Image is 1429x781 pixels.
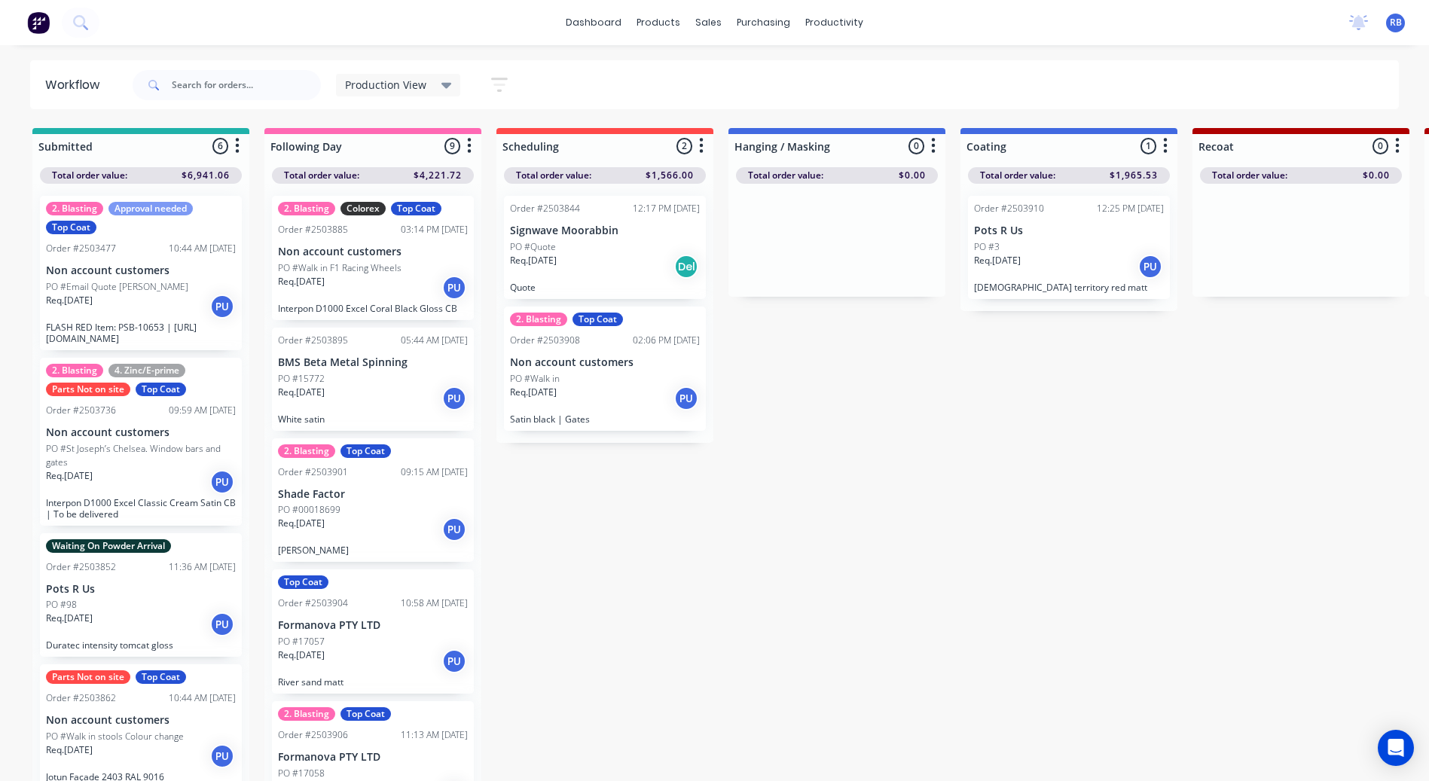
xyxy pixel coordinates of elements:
[442,276,466,300] div: PU
[340,202,386,215] div: Colorex
[510,202,580,215] div: Order #2503844
[504,307,706,431] div: 2. BlastingTop CoatOrder #250390802:06 PM [DATE]Non account customersPO #Walk inReq.[DATE]PUSatin...
[46,560,116,574] div: Order #2503852
[46,714,236,727] p: Non account customers
[1212,169,1287,182] span: Total order value:
[688,11,729,34] div: sales
[278,728,348,742] div: Order #2503906
[278,619,468,632] p: Formanova PTY LTD
[169,691,236,705] div: 10:44 AM [DATE]
[278,648,325,662] p: Req. [DATE]
[169,242,236,255] div: 10:44 AM [DATE]
[27,11,50,34] img: Factory
[136,383,186,396] div: Top Coat
[633,202,700,215] div: 12:17 PM [DATE]
[136,670,186,684] div: Top Coat
[401,596,468,610] div: 10:58 AM [DATE]
[345,77,426,93] span: Production View
[108,202,193,215] div: Approval needed
[46,294,93,307] p: Req. [DATE]
[442,517,466,542] div: PU
[278,635,325,648] p: PO #17057
[516,169,591,182] span: Total order value:
[278,275,325,288] p: Req. [DATE]
[278,676,468,688] p: River sand matt
[442,386,466,410] div: PU
[629,11,688,34] div: products
[748,169,823,182] span: Total order value:
[401,223,468,236] div: 03:14 PM [DATE]
[210,470,234,494] div: PU
[52,169,127,182] span: Total order value:
[46,426,236,439] p: Non account customers
[729,11,798,34] div: purchasing
[272,569,474,694] div: Top CoatOrder #250390410:58 AM [DATE]Formanova PTY LTDPO #17057Req.[DATE]PURiver sand matt
[46,598,77,612] p: PO #98
[442,649,466,673] div: PU
[510,334,580,347] div: Order #2503908
[46,743,93,757] p: Req. [DATE]
[278,246,468,258] p: Non account customers
[46,264,236,277] p: Non account customers
[974,282,1164,293] p: [DEMOGRAPHIC_DATA] territory red matt
[974,254,1021,267] p: Req. [DATE]
[46,442,236,469] p: PO #St Joseph’s Chelsea. Window bars and gates
[46,497,236,520] p: Interpon D1000 Excel Classic Cream Satin CB | To be delivered
[510,386,557,399] p: Req. [DATE]
[558,11,629,34] a: dashboard
[40,533,242,657] div: Waiting On Powder ArrivalOrder #250385211:36 AM [DATE]Pots R UsPO #98Req.[DATE]PUDuratec intensit...
[974,224,1164,237] p: Pots R Us
[510,254,557,267] p: Req. [DATE]
[510,240,556,254] p: PO #Quote
[401,728,468,742] div: 11:13 AM [DATE]
[46,612,93,625] p: Req. [DATE]
[391,202,441,215] div: Top Coat
[510,313,567,326] div: 2. Blasting
[278,356,468,369] p: BMS Beta Metal Spinning
[1378,730,1414,766] div: Open Intercom Messenger
[278,751,468,764] p: Formanova PTY LTD
[573,313,623,326] div: Top Coat
[278,202,335,215] div: 2. Blasting
[278,386,325,399] p: Req. [DATE]
[172,70,321,100] input: Search for orders...
[974,202,1044,215] div: Order #2503910
[1097,202,1164,215] div: 12:25 PM [DATE]
[278,488,468,501] p: Shade Factor
[46,730,184,743] p: PO #Walk in stools Colour change
[278,575,328,589] div: Top Coat
[510,224,700,237] p: Signwave Moorabbin
[899,169,926,182] span: $0.00
[210,612,234,636] div: PU
[674,386,698,410] div: PU
[46,322,236,344] p: FLASH RED Item: PSB-10653 | [URL][DOMAIN_NAME]
[414,169,462,182] span: $4,221.72
[510,356,700,369] p: Non account customers
[45,76,107,94] div: Workflow
[108,364,185,377] div: 4. Zinc/E-prime
[646,169,694,182] span: $1,566.00
[278,413,468,425] p: White satin
[169,560,236,574] div: 11:36 AM [DATE]
[278,465,348,479] div: Order #2503901
[974,240,1000,254] p: PO #3
[340,444,391,458] div: Top Coat
[1110,169,1158,182] span: $1,965.53
[674,255,698,279] div: Del
[46,242,116,255] div: Order #2503477
[284,169,359,182] span: Total order value:
[340,707,391,721] div: Top Coat
[968,196,1170,299] div: Order #250391012:25 PM [DATE]Pots R UsPO #3Req.[DATE]PU[DEMOGRAPHIC_DATA] territory red matt
[278,261,402,275] p: PO #Walk in F1 Racing Wheels
[278,372,325,386] p: PO #15772
[272,438,474,563] div: 2. BlastingTop CoatOrder #250390109:15 AM [DATE]Shade FactorPO #00018699Req.[DATE]PU[PERSON_NAME]
[1363,169,1390,182] span: $0.00
[278,303,468,314] p: Interpon D1000 Excel Coral Black Gloss CB
[278,596,348,610] div: Order #2503904
[46,221,96,234] div: Top Coat
[401,334,468,347] div: 05:44 AM [DATE]
[40,196,242,350] div: 2. BlastingApproval neededTop CoatOrder #250347710:44 AM [DATE]Non account customersPO #Email Quo...
[210,294,234,319] div: PU
[510,282,700,293] p: Quote
[46,691,116,705] div: Order #2503862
